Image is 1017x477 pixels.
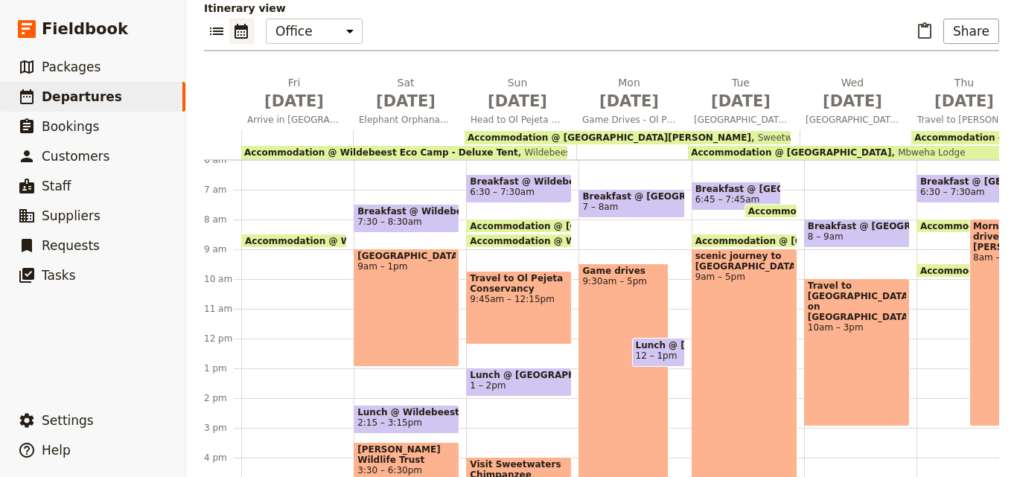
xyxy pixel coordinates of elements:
span: Game drives [582,266,665,276]
span: Departures [42,89,122,104]
div: 2 pm [204,392,241,404]
span: Game Drives - Ol Pejeta Conservancy [576,114,682,126]
span: [PERSON_NAME] Wildlife Trust [357,444,456,465]
span: Sweetwaters [PERSON_NAME] [751,132,893,143]
span: 10am – 3pm [808,322,906,333]
div: [GEOGRAPHIC_DATA]9am – 1pm [354,249,459,367]
span: 2:15 – 3:15pm [357,417,422,428]
div: Lunch @ Wildebeest Eco Camp - Deluxe Tent2:15 – 3:15pm [354,405,459,434]
span: 1 – 2pm [470,380,506,391]
span: Elephant Orphanage and [GEOGRAPHIC_DATA] [353,114,459,126]
div: 11 am [204,303,241,315]
div: Accommodation @ [GEOGRAPHIC_DATA] [692,234,797,248]
div: Travel to Ol Pejeta Conservancy9:45am – 12:15pm [466,271,572,345]
span: 7 – 8am [582,202,618,212]
span: Accommodation @ [GEOGRAPHIC_DATA][PERSON_NAME] [468,132,751,143]
span: Travel to [GEOGRAPHIC_DATA] on [GEOGRAPHIC_DATA] [808,281,906,322]
div: Breakfast @ Wildebeest Eco Camp - Deluxe Tent7:30 – 8:30am [354,204,459,233]
div: Breakfast @ [GEOGRAPHIC_DATA]8 – 9am [804,219,910,248]
div: Breakfast @ [GEOGRAPHIC_DATA][PERSON_NAME]7 – 8am [578,189,684,218]
div: 3 pm [204,422,241,434]
span: 8 – 9am [808,231,844,242]
div: Accommodation @ [GEOGRAPHIC_DATA][PERSON_NAME]Sweetwaters [PERSON_NAME] [465,131,791,144]
div: Accommodation @ [GEOGRAPHIC_DATA]Mbweha Lodge [688,146,1014,159]
span: Requests [42,238,100,253]
span: [DATE] [471,90,564,112]
span: Lunch @ [GEOGRAPHIC_DATA][PERSON_NAME] [636,340,681,350]
span: Breakfast @ [GEOGRAPHIC_DATA][PERSON_NAME] [695,184,778,194]
button: Share [943,19,999,44]
span: [GEOGRAPHIC_DATA] and [PERSON_NAME] [800,114,905,126]
button: Wed [DATE][GEOGRAPHIC_DATA] and [PERSON_NAME] [800,75,911,130]
span: 12 – 1pm [636,350,678,361]
div: 8 am [204,214,241,225]
button: List view [204,19,229,44]
span: 6:30 – 7:30am [920,187,985,197]
button: Fri [DATE]Arrive in [GEOGRAPHIC_DATA] [241,75,353,130]
p: Itinerary view [204,1,999,16]
button: Paste itinerary item [912,19,937,44]
span: 9am – 1pm [357,261,456,272]
span: Settings [42,413,94,428]
span: [GEOGRAPHIC_DATA] [688,114,794,126]
span: [DATE] [247,90,341,112]
div: Lunch @ [GEOGRAPHIC_DATA][PERSON_NAME]12 – 1pm [632,338,685,367]
div: Accommodation @ [GEOGRAPHIC_DATA][PERSON_NAME] [745,204,797,218]
span: Travel to Ol Pejeta Conservancy [470,273,568,294]
div: 12 pm [204,333,241,345]
span: Packages [42,60,101,74]
span: 7:30 – 8:30am [357,217,422,227]
span: [DATE] [359,90,453,112]
span: Fieldbook [42,18,128,40]
span: Arrive in [GEOGRAPHIC_DATA] [241,114,347,126]
span: Accommodation @ [GEOGRAPHIC_DATA] [695,236,902,246]
div: Travel to [GEOGRAPHIC_DATA] on [GEOGRAPHIC_DATA]10am – 3pm [804,278,910,426]
div: 7 am [204,184,241,196]
span: Breakfast @ Wildebeest Eco Camp - Deluxe Tent [357,206,456,217]
span: [DATE] [694,90,788,112]
span: 3:30 – 6:30pm [357,465,456,476]
button: Mon [DATE]Game Drives - Ol Pejeta Conservancy [576,75,688,130]
span: Breakfast @ Wildebeest Eco Camp - Deluxe Tent [470,176,568,187]
div: Breakfast @ [GEOGRAPHIC_DATA][PERSON_NAME]6:45 – 7:45am [692,182,782,211]
button: Calendar view [229,19,254,44]
span: Breakfast @ [GEOGRAPHIC_DATA][PERSON_NAME] [582,191,680,202]
span: Accommodation @ Wildebeest Eco Camp - Deluxe Tent [244,147,518,158]
span: [DATE] [806,90,899,112]
div: 6 am [204,154,241,166]
button: Sat [DATE]Elephant Orphanage and [GEOGRAPHIC_DATA] [353,75,465,130]
span: Lunch @ [GEOGRAPHIC_DATA][PERSON_NAME] [470,370,568,380]
h2: Fri [247,75,341,112]
h2: Wed [806,75,899,112]
span: Bookings [42,119,99,134]
span: 6:30 – 7:30am [470,187,535,197]
span: Tasks [42,268,76,283]
div: Accommodation @ [GEOGRAPHIC_DATA] [916,219,1007,233]
div: 9 am [204,243,241,255]
div: Accommodation @ Wildebeest Eco Camp - Deluxe Tent [466,234,572,248]
span: Suppliers [42,208,101,223]
span: [GEOGRAPHIC_DATA] [357,251,456,261]
span: 9:45am – 12:15pm [470,294,568,304]
h2: Thu [917,75,1011,112]
h2: Sun [471,75,564,112]
div: Accommodation @ Wildebeest Eco Camp - Deluxe TentWildebeest Eco Camp - Deluxe Tent [241,146,567,159]
span: Accommodation @ Wildebeest Eco Camp - Deluxe Tent [470,236,750,246]
span: Lunch @ Wildebeest Eco Camp - Deluxe Tent [357,407,456,417]
h2: Tue [694,75,788,112]
div: Breakfast @ Wildebeest Eco Camp - Deluxe Tent6:30 – 7:30am [466,174,572,203]
span: Accommodation @ [GEOGRAPHIC_DATA] [691,147,891,158]
span: Mbweha Lodge [891,147,965,158]
span: [DATE] [582,90,676,112]
span: Wildebeest Eco Camp - Deluxe Tent [518,147,683,158]
span: Help [42,443,71,458]
div: Accommodation @ [GEOGRAPHIC_DATA] [916,263,1007,278]
span: Travel to [PERSON_NAME] (Game Walk & Village Visit) [911,114,1017,126]
div: 10 am [204,273,241,285]
div: 4 pm [204,452,241,464]
div: Accommodation @ Wildebeest Eco Camp - Deluxe Tent [241,234,347,248]
span: 6:45 – 7:45am [695,194,760,205]
span: Head to Ol Pejeta Conservancy [465,114,570,126]
div: Accommodation @ [GEOGRAPHIC_DATA][PERSON_NAME] [466,219,572,233]
span: scenic journey to [GEOGRAPHIC_DATA] [695,251,794,272]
